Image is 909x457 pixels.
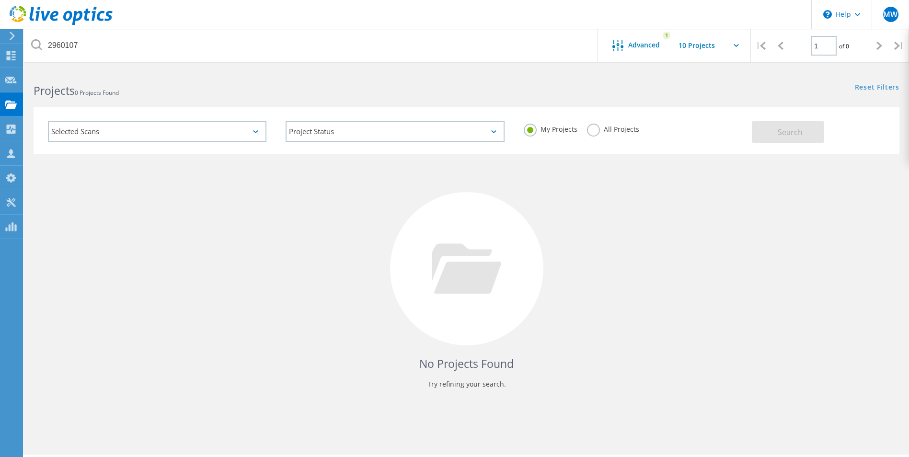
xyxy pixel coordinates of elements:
b: Projects [34,83,75,98]
div: | [889,29,909,63]
label: All Projects [587,124,639,133]
span: MW [883,11,897,18]
button: Search [752,121,824,143]
a: Reset Filters [855,84,899,92]
div: Selected Scans [48,121,266,142]
div: | [751,29,771,63]
span: Search [778,127,803,137]
label: My Projects [524,124,577,133]
p: Try refining your search. [43,377,890,392]
span: Advanced [628,42,660,48]
svg: \n [823,10,832,19]
div: Project Status [286,121,504,142]
span: of 0 [839,42,849,50]
input: Search projects by name, owner, ID, company, etc [24,29,598,62]
a: Live Optics Dashboard [10,20,113,27]
span: 0 Projects Found [75,89,119,97]
h4: No Projects Found [43,356,890,372]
